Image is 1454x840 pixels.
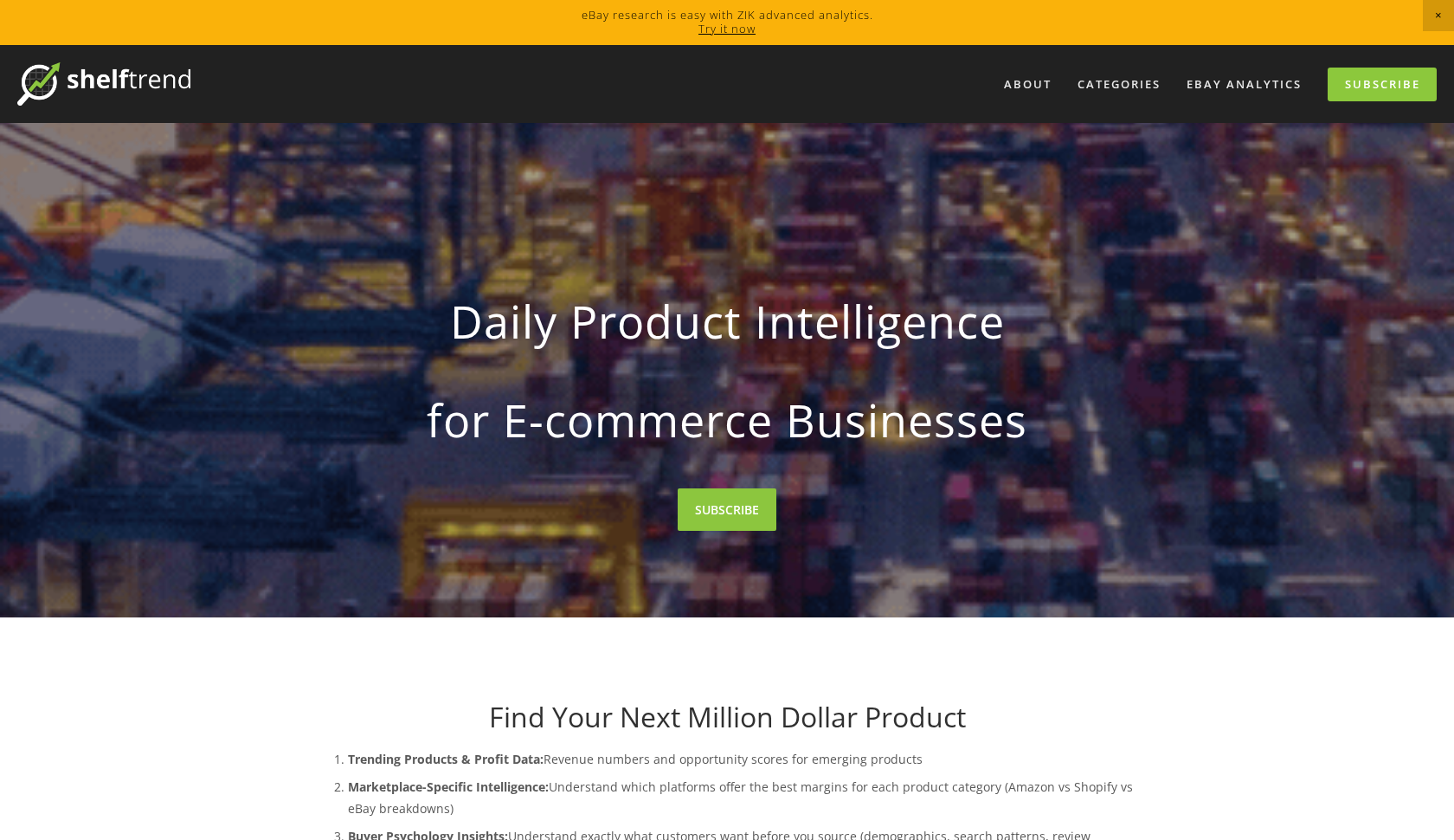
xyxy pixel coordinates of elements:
strong: Marketplace-Specific Intelligence: [348,779,549,795]
img: ShelfTrend [17,62,190,106]
a: About [993,70,1063,99]
a: eBay Analytics [1175,70,1313,99]
strong: Daily Product Intelligence [341,281,1113,362]
strong: Trending Products & Profit Data: [348,751,544,767]
a: SUBSCRIBE [678,488,776,531]
p: Understand which platforms offer the best margins for each product category (Amazon vs Shopify vs... [348,776,1141,819]
strong: for E-commerce Businesses [341,379,1113,461]
p: Revenue numbers and opportunity scores for emerging products [348,748,1141,770]
div: Categories [1066,70,1172,99]
a: Try it now [698,21,756,36]
a: Subscribe [1328,68,1437,101]
h1: Find Your Next Million Dollar Product [313,701,1141,733]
